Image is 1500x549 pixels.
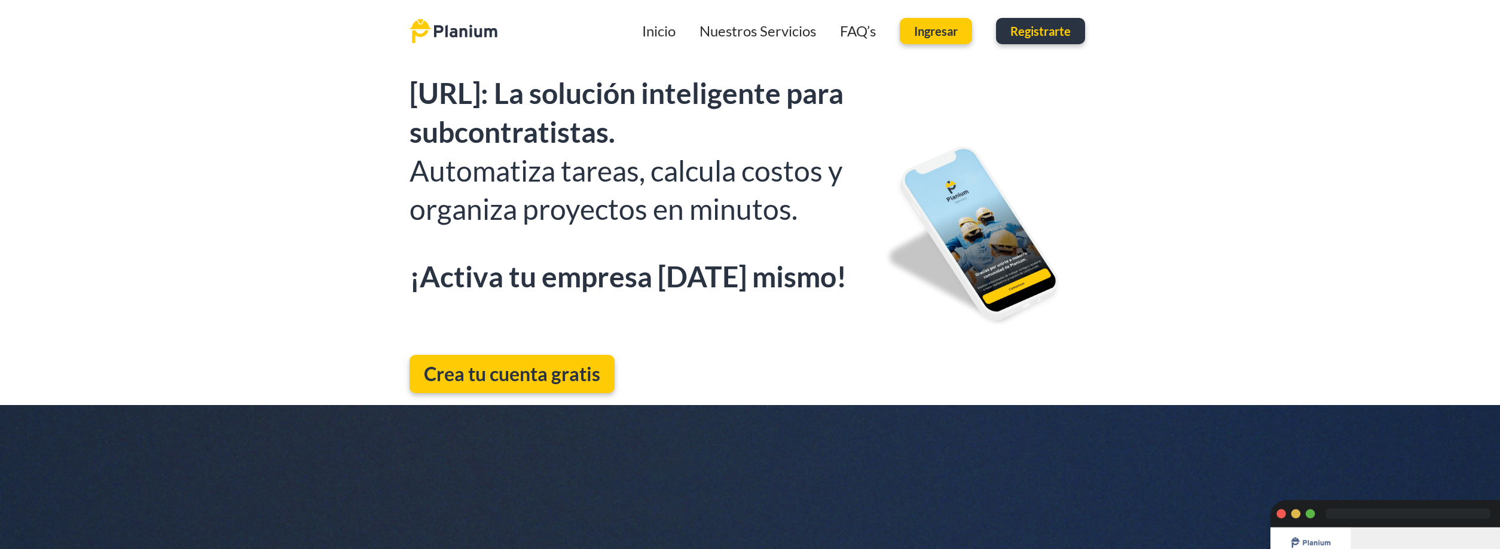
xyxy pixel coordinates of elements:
strong: ¡Activa tu empresa [DATE] mismo! [410,259,847,293]
h2: Automatiza tareas, calcula costos y organiza proyectos en minutos. [410,152,856,296]
a: Nuestros Servicios [699,22,816,39]
span: Ingresar [914,25,958,37]
a: Inicio [642,22,676,39]
a: Registrarte [996,18,1085,44]
a: FAQ’s [840,22,876,39]
a: Ingresar [900,18,972,44]
span: Crea tu cuenta gratis [424,362,600,386]
a: Crea tu cuenta gratis [410,355,615,393]
span: Registrarte [1010,25,1071,37]
h2: [URL]: La solución inteligente para subcontratistas. [410,74,856,152]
